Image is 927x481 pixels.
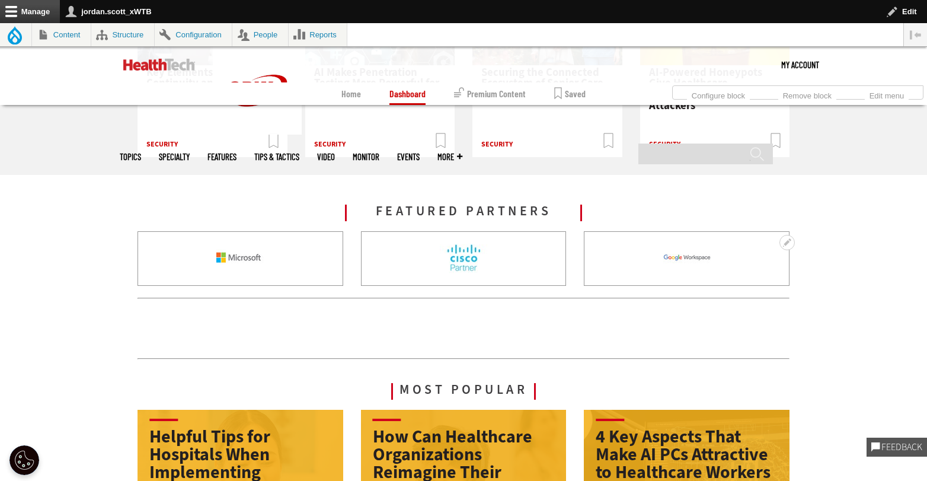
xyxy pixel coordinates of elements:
[781,47,819,82] div: User menu
[454,82,526,105] a: Premium Content
[9,445,39,475] div: Cookie Settings
[289,23,347,46] a: Reports
[32,23,91,46] a: Content
[781,47,819,82] a: My Account
[554,82,586,105] a: Saved
[213,125,302,138] a: CDW
[904,23,927,46] button: Vertical orientation
[437,152,462,161] span: More
[397,152,420,161] a: Events
[778,88,836,101] a: Remove block
[663,235,711,282] img: Google Workspace
[880,442,922,452] span: Feedback
[779,235,795,250] button: Open configuration options
[865,88,909,101] a: Edit menu
[391,383,536,400] span: Most Popular
[207,152,236,161] a: Features
[389,82,426,105] a: Dashboard
[216,235,264,282] img: Microsoft logo
[120,152,141,161] span: Topics
[345,205,581,222] span: FEATURED PARTNERS
[353,152,379,161] a: MonITor
[91,23,154,46] a: Structure
[123,59,195,71] img: Home
[317,152,335,161] a: Video
[9,445,39,475] button: Open Preferences
[213,47,302,135] img: Home
[440,235,487,282] img: Cisco logo
[159,152,190,161] span: Specialty
[232,23,288,46] a: People
[481,139,513,149] a: Security
[341,82,361,105] a: Home
[687,88,750,101] a: Configure block
[254,152,299,161] a: Tips & Tactics
[155,23,232,46] a: Configuration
